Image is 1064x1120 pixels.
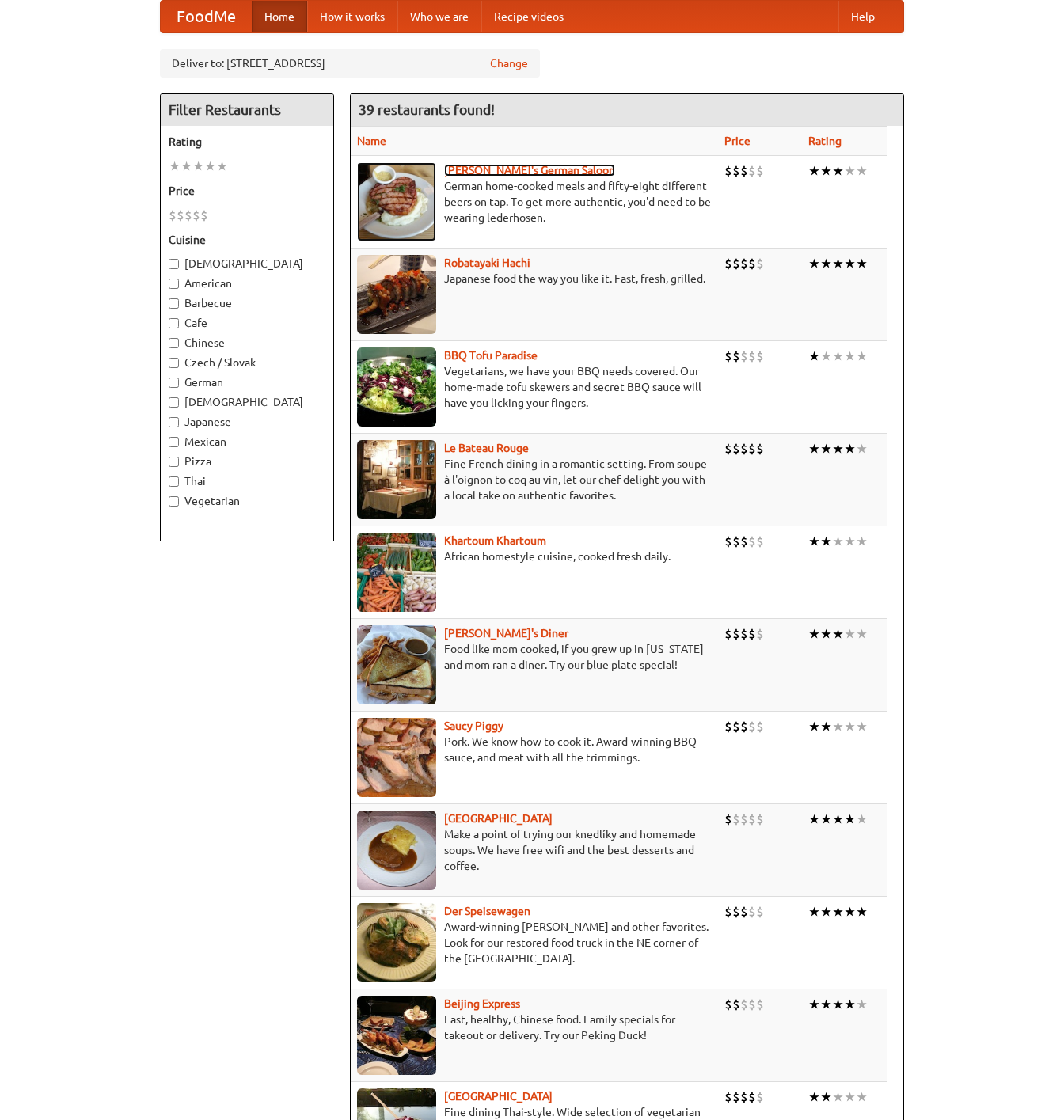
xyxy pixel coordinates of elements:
li: ★ [832,996,844,1013]
label: Mexican [169,434,325,450]
li: ★ [820,533,832,550]
li: ★ [856,718,868,735]
img: tofuparadise.jpg [357,347,436,427]
li: $ [756,255,764,272]
a: Price [724,135,750,147]
li: ★ [204,158,216,175]
li: $ [748,162,756,180]
li: ★ [844,996,856,1013]
li: $ [724,533,732,550]
li: $ [756,533,764,550]
li: ★ [216,158,228,175]
li: $ [748,347,756,365]
p: Fast, healthy, Chinese food. Family specials for takeout or delivery. Try our Peking Duck! [357,1012,712,1043]
li: ★ [820,718,832,735]
input: Vegetarian [169,496,179,507]
li: $ [756,347,764,365]
p: Pork. We know how to cook it. Award-winning BBQ sauce, and meat with all the trimmings. [357,734,712,765]
li: ★ [844,440,856,457]
a: Help [838,1,887,32]
label: Cafe [169,315,325,331]
li: ★ [844,533,856,550]
li: $ [740,903,748,921]
li: ★ [856,811,868,828]
label: Pizza [169,454,325,469]
li: ★ [856,1088,868,1106]
li: $ [732,625,740,643]
li: $ [732,440,740,457]
label: Czech / Slovak [169,355,325,370]
li: ★ [832,903,844,921]
li: ★ [808,255,820,272]
li: ★ [820,347,832,365]
li: ★ [169,158,180,175]
label: Japanese [169,414,325,430]
li: $ [732,347,740,365]
li: ★ [856,162,868,180]
a: Home [252,1,307,32]
li: $ [724,440,732,457]
h5: Cuisine [169,232,325,248]
a: Khartoum Khartoum [444,534,546,547]
input: [DEMOGRAPHIC_DATA] [169,259,179,269]
li: $ [756,440,764,457]
a: Recipe videos [481,1,576,32]
input: Cafe [169,318,179,328]
li: ★ [844,1088,856,1106]
li: $ [740,625,748,643]
li: ★ [180,158,192,175]
li: ★ [808,625,820,643]
label: German [169,374,325,390]
p: Fine French dining in a romantic setting. From soupe à l'oignon to coq au vin, let our chef delig... [357,456,712,503]
li: ★ [832,533,844,550]
li: $ [200,207,208,224]
li: $ [732,996,740,1013]
li: $ [748,533,756,550]
input: Czech / Slovak [169,358,179,368]
input: Chinese [169,338,179,348]
li: $ [740,162,748,180]
li: ★ [808,162,820,180]
a: Le Bateau Rouge [444,442,529,454]
a: Der Speisewagen [444,905,530,917]
p: Vegetarians, we have your BBQ needs covered. Our home-made tofu skewers and secret BBQ sauce will... [357,363,712,411]
li: $ [756,996,764,1013]
li: ★ [856,440,868,457]
li: ★ [820,1088,832,1106]
li: $ [732,1088,740,1106]
img: sallys.jpg [357,625,436,704]
li: ★ [844,811,856,828]
li: ★ [856,903,868,921]
h5: Price [169,183,325,199]
a: FoodMe [161,1,252,32]
li: $ [740,440,748,457]
li: ★ [832,811,844,828]
li: ★ [832,162,844,180]
input: Thai [169,476,179,487]
li: $ [724,347,732,365]
li: $ [756,1088,764,1106]
b: [GEOGRAPHIC_DATA] [444,1090,553,1103]
li: $ [748,1088,756,1106]
div: Deliver to: [STREET_ADDRESS] [160,49,540,78]
li: ★ [820,903,832,921]
a: [PERSON_NAME]'s German Saloon [444,164,615,177]
li: $ [192,207,200,224]
b: [GEOGRAPHIC_DATA] [444,812,553,825]
a: [PERSON_NAME]'s Diner [444,627,568,640]
input: Mexican [169,437,179,447]
input: Pizza [169,457,179,467]
li: $ [756,811,764,828]
p: Award-winning [PERSON_NAME] and other favorites. Look for our restored food truck in the NE corne... [357,919,712,966]
input: [DEMOGRAPHIC_DATA] [169,397,179,408]
h4: Filter Restaurants [161,94,333,126]
input: American [169,279,179,289]
img: esthers.jpg [357,162,436,241]
li: ★ [808,811,820,828]
li: ★ [820,162,832,180]
li: $ [748,996,756,1013]
li: ★ [192,158,204,175]
a: BBQ Tofu Paradise [444,349,538,362]
li: $ [748,811,756,828]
